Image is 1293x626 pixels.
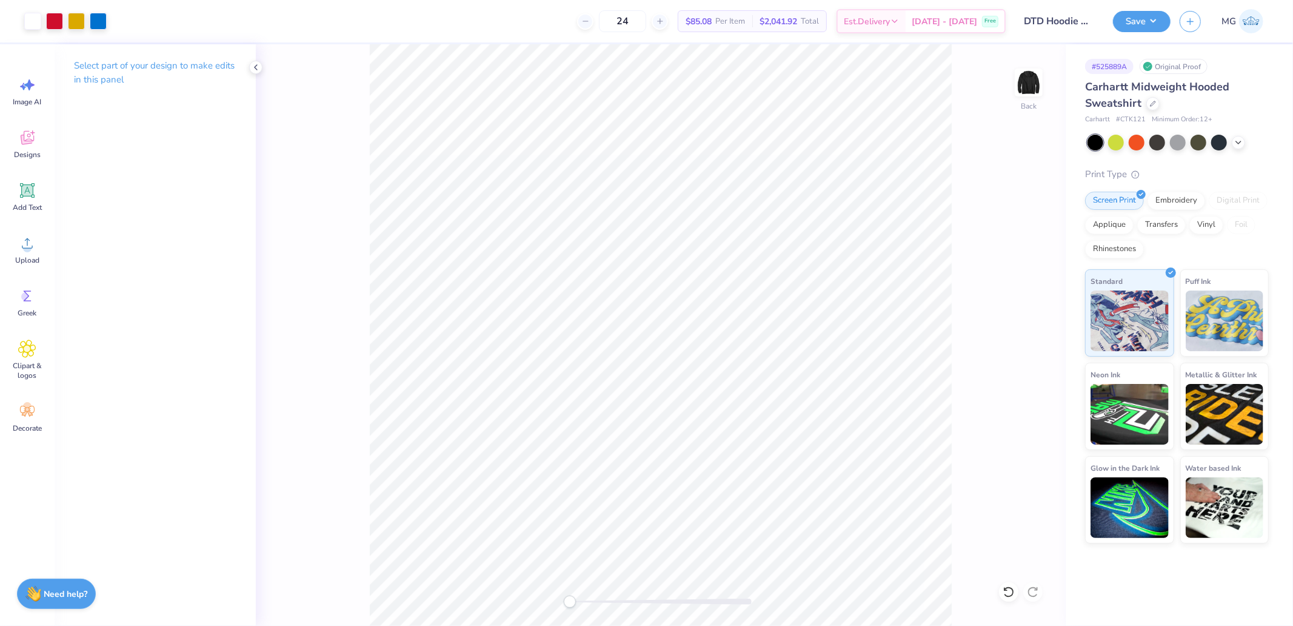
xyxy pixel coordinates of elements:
img: Standard [1091,291,1169,351]
input: – – [599,10,646,32]
img: Metallic & Glitter Ink [1186,384,1264,445]
span: [DATE] - [DATE] [912,15,977,28]
span: Upload [15,255,39,265]
p: Select part of your design to make edits in this panel [74,59,236,87]
span: Carhartt Midweight Hooded Sweatshirt [1085,79,1229,110]
span: Image AI [13,97,42,107]
span: Add Text [13,203,42,212]
span: Decorate [13,423,42,433]
div: Digital Print [1209,192,1268,210]
div: Rhinestones [1085,240,1144,258]
img: Water based Ink [1186,477,1264,538]
span: MG [1221,15,1236,29]
span: Carhartt [1085,115,1110,125]
input: Untitled Design [1015,9,1104,33]
span: Standard [1091,275,1123,288]
div: Screen Print [1085,192,1144,210]
div: # 525889A [1085,59,1134,74]
img: Glow in the Dark Ink [1091,477,1169,538]
span: Est. Delivery [844,15,890,28]
img: Michael Galon [1239,9,1263,33]
button: Save [1113,11,1171,32]
div: Transfers [1137,216,1186,234]
span: Water based Ink [1186,462,1241,474]
span: Minimum Order: 12 + [1152,115,1212,125]
strong: Need help? [44,588,88,600]
span: Designs [14,150,41,160]
span: Per Item [715,15,745,28]
span: Metallic & Glitter Ink [1186,368,1257,381]
img: Back [1017,70,1041,95]
span: Glow in the Dark Ink [1091,462,1160,474]
img: Puff Ink [1186,291,1264,351]
div: Original Proof [1140,59,1208,74]
span: Greek [18,308,37,318]
img: Neon Ink [1091,384,1169,445]
span: Clipart & logos [7,361,47,380]
div: Accessibility label [564,596,576,608]
span: Neon Ink [1091,368,1120,381]
span: Puff Ink [1186,275,1211,288]
span: Total [801,15,819,28]
div: Print Type [1085,167,1269,181]
span: $85.08 [686,15,712,28]
span: # CTK121 [1116,115,1146,125]
span: Free [984,17,996,25]
div: Vinyl [1189,216,1223,234]
div: Foil [1227,216,1255,234]
div: Applique [1085,216,1134,234]
div: Back [1021,101,1037,112]
a: MG [1216,9,1269,33]
div: Embroidery [1148,192,1205,210]
span: $2,041.92 [760,15,797,28]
